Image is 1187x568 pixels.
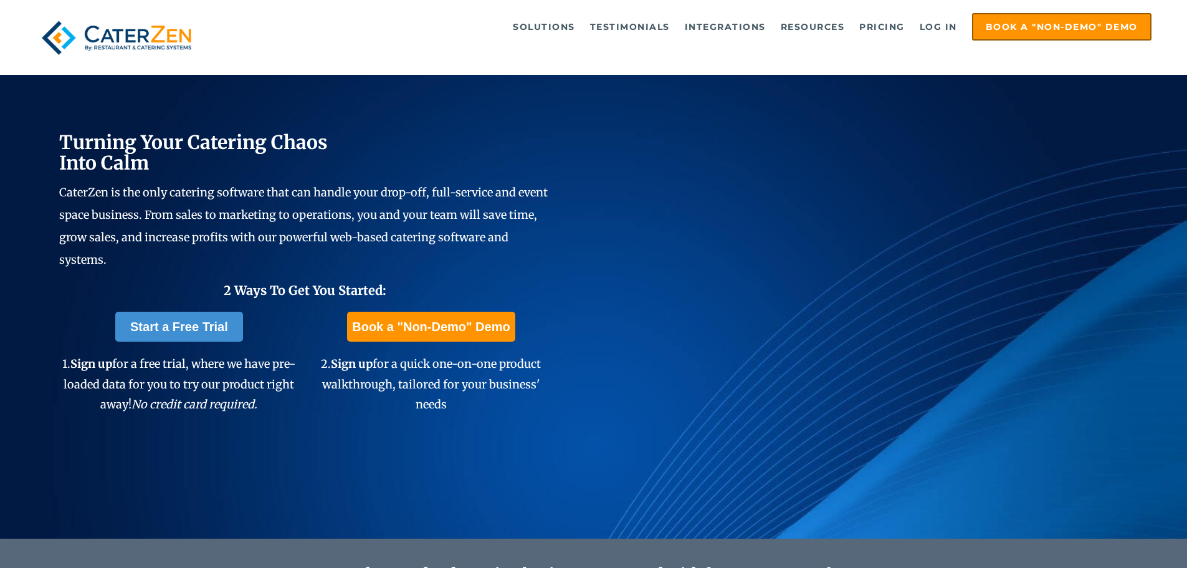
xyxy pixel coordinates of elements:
iframe: Help widget launcher [1076,519,1173,554]
a: Start a Free Trial [115,312,243,342]
span: Turning Your Catering Chaos Into Calm [59,130,328,175]
span: 2 Ways To Get You Started: [224,282,386,298]
a: Pricing [853,14,911,39]
div: Navigation Menu [226,13,1151,41]
em: No credit card required. [131,397,257,412]
a: Resources [775,14,851,39]
a: Book a "Non-Demo" Demo [972,13,1151,41]
a: Integrations [679,14,772,39]
a: Solutions [507,14,581,39]
span: CaterZen is the only catering software that can handle your drop-off, full-service and event spac... [59,185,548,267]
a: Log in [913,14,963,39]
a: Book a "Non-Demo" Demo [347,312,515,342]
span: Sign up [70,357,112,371]
span: Sign up [331,357,373,371]
span: 2. for a quick one-on-one product walkthrough, tailored for your business' needs [321,357,541,412]
a: Testimonials [584,14,676,39]
img: caterzen [36,13,198,62]
span: 1. for a free trial, where we have pre-loaded data for you to try our product right away! [62,357,295,412]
